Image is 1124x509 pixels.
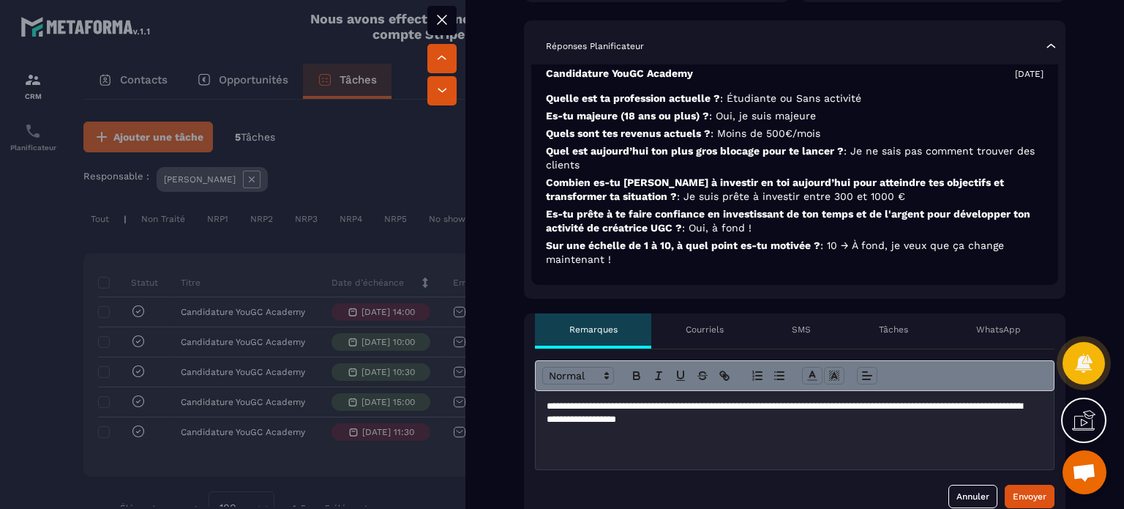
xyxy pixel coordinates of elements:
[879,324,908,335] p: Tâches
[1013,489,1046,504] div: Envoyer
[677,190,905,202] span: : Je suis prête à investir entre 300 et 1000 €
[546,67,693,81] p: Candidature YouGC Academy
[686,324,724,335] p: Courriels
[569,324,618,335] p: Remarques
[546,127,1044,141] p: Quels sont tes revenus actuels ?
[709,110,816,122] span: : Oui, je suis majeure
[546,239,1044,267] p: Sur une échelle de 1 à 10, à quel point es-tu motivée ?
[976,324,1021,335] p: WhatsApp
[546,176,1044,204] p: Combien es-tu [PERSON_NAME] à investir en toi aujourd’hui pour atteindre tes objectifs et transfo...
[682,222,752,234] span: : Oui, à fond !
[546,92,1044,105] p: Quelle est ta profession actuelle ?
[546,109,1044,123] p: Es-tu majeure (18 ans ou plus) ?
[546,144,1044,172] p: Quel est aujourd’hui ton plus gros blocage pour te lancer ?
[720,92,861,104] span: : Étudiante ou Sans activité
[948,485,997,508] button: Annuler
[1063,450,1106,494] a: Ouvrir le chat
[792,324,811,335] p: SMS
[711,127,820,139] span: : Moins de 500€/mois
[1015,68,1044,80] p: [DATE]
[1005,485,1054,508] button: Envoyer
[546,207,1044,235] p: Es-tu prête à te faire confiance en investissant de ton temps et de l'argent pour développer ton ...
[546,40,644,52] p: Réponses Planificateur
